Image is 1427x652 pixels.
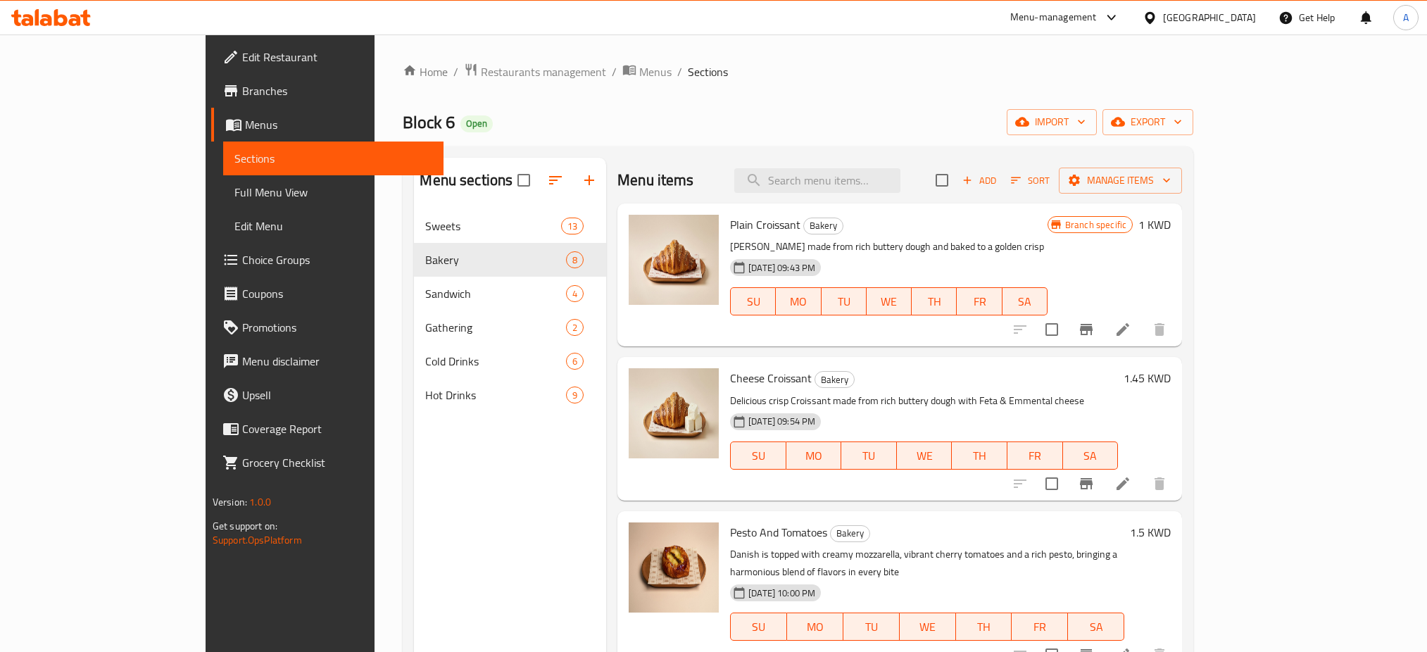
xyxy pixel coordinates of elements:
span: Promotions [242,319,433,336]
span: Sandwich [425,285,566,302]
button: TU [822,287,867,315]
button: WE [897,441,953,470]
span: Edit Restaurant [242,49,433,65]
a: Upsell [211,378,444,412]
li: / [677,63,682,80]
span: Menu disclaimer [242,353,433,370]
span: SU [736,617,781,637]
span: TU [847,446,891,466]
span: TH [962,617,1007,637]
a: Menus [211,108,444,142]
div: [GEOGRAPHIC_DATA] [1163,10,1256,25]
a: Promotions [211,311,444,344]
span: Upsell [242,387,433,403]
button: FR [1007,441,1063,470]
div: Bakery8 [414,243,606,277]
span: SU [736,446,780,466]
span: Full Menu View [234,184,433,201]
button: Branch-specific-item [1069,313,1103,346]
span: MO [793,617,838,637]
span: Add item [957,170,1002,192]
div: Open [460,115,493,132]
span: Bakery [831,525,869,541]
input: search [734,168,900,193]
div: items [566,353,584,370]
div: Gathering2 [414,311,606,344]
a: Menus [622,63,672,81]
div: items [566,387,584,403]
div: items [566,319,584,336]
span: MO [792,446,836,466]
button: TH [912,287,957,315]
button: TH [952,441,1007,470]
a: Coverage Report [211,412,444,446]
span: MO [781,291,815,312]
span: [DATE] 09:54 PM [743,415,821,428]
span: Sort items [1002,170,1059,192]
h2: Menu sections [420,170,513,191]
button: WE [867,287,912,315]
button: TU [843,613,900,641]
span: Pesto And Tomatoes [730,522,827,543]
div: Sweets13 [414,209,606,243]
h2: Menu items [617,170,694,191]
button: SA [1002,287,1048,315]
button: Add section [572,163,606,197]
span: SA [1069,446,1113,466]
button: Manage items [1059,168,1182,194]
div: Menu-management [1010,9,1097,26]
a: Edit Menu [223,209,444,243]
span: Coupons [242,285,433,302]
span: 1.0.0 [249,493,271,511]
span: TU [827,291,861,312]
button: TU [841,441,897,470]
li: / [612,63,617,80]
span: FR [1017,617,1062,637]
button: import [1007,109,1097,135]
span: import [1018,113,1086,131]
button: MO [787,613,843,641]
span: Gathering [425,319,566,336]
button: SU [730,613,787,641]
span: Add [960,173,998,189]
span: A [1403,10,1409,25]
span: Bakery [815,372,854,388]
a: Edit Restaurant [211,40,444,74]
a: Full Menu View [223,175,444,209]
a: Coupons [211,277,444,311]
span: SA [1074,617,1119,637]
span: Coverage Report [242,420,433,437]
a: Edit menu item [1114,321,1131,338]
div: Hot Drinks9 [414,378,606,412]
span: Menus [245,116,433,133]
span: FR [1013,446,1057,466]
h6: 1.5 KWD [1130,522,1171,542]
span: Restaurants management [481,63,606,80]
img: Pesto And Tomatoes [629,522,719,613]
span: 8 [567,253,583,267]
span: Bakery [425,251,566,268]
span: Branch specific [1060,218,1132,232]
span: Plain Croissant [730,214,800,235]
button: FR [957,287,1002,315]
a: Grocery Checklist [211,446,444,479]
span: Edit Menu [234,218,433,234]
span: Hot Drinks [425,387,566,403]
button: SA [1063,441,1119,470]
span: Grocery Checklist [242,454,433,471]
p: Danish is topped with creamy mozzarella, vibrant cherry tomatoes and a rich pesto, bringing a har... [730,546,1124,581]
nav: breadcrumb [403,63,1193,81]
div: items [566,285,584,302]
span: Bakery [804,218,843,234]
span: SU [736,291,770,312]
span: Select all sections [509,165,539,195]
button: SU [730,441,786,470]
span: Branches [242,82,433,99]
button: Sort [1007,170,1053,192]
a: Edit menu item [1114,475,1131,492]
img: Cheese Croissant [629,368,719,458]
span: Sections [688,63,728,80]
span: 13 [562,220,583,233]
span: 2 [567,321,583,334]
